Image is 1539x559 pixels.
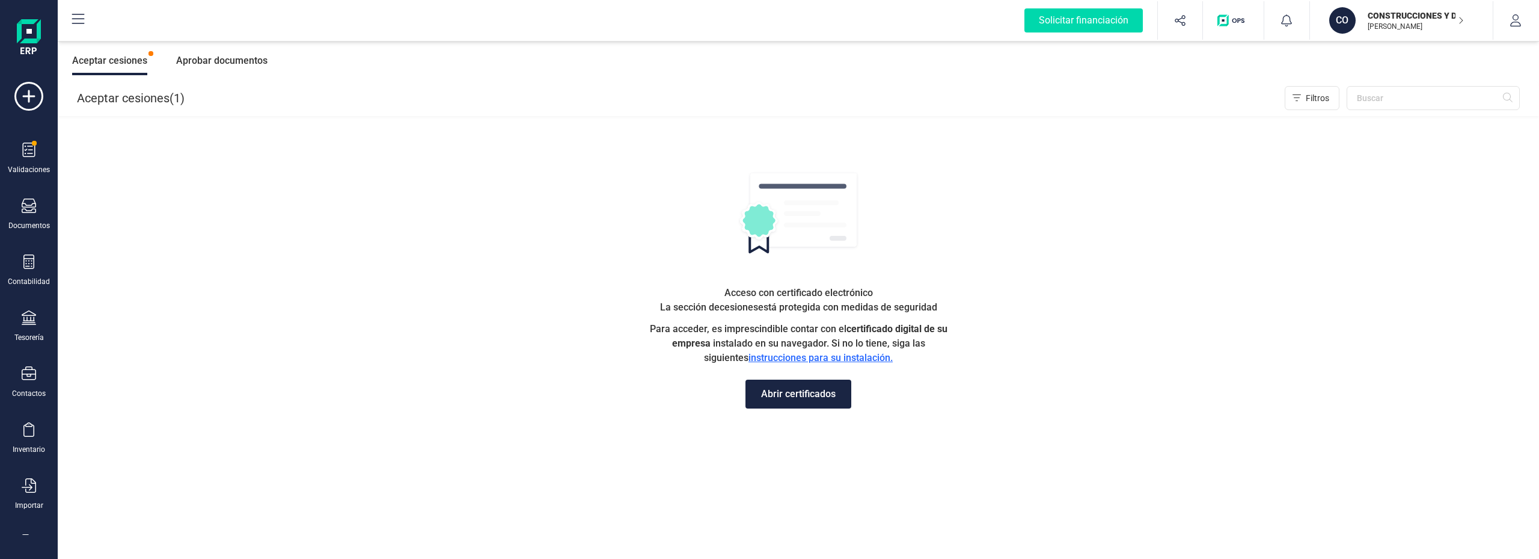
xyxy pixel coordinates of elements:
[77,90,185,107] div: Aceptar cesiones ( )
[1329,7,1356,34] div: CO
[174,90,180,107] span: 1
[748,352,893,363] a: instrucciones para su instalación.
[15,501,43,510] div: Importar
[745,380,851,409] button: Abrir certificados
[738,171,859,253] img: autorizacion logo
[8,277,50,286] div: Contabilidad
[1210,1,1256,40] button: Logo de OPS
[176,46,268,75] div: Aprobar documentos
[660,300,937,315] span: La sección de cesiones está protegida con medidas de seguridad
[8,165,50,174] div: Validaciones
[1285,86,1339,110] button: Filtros
[12,389,46,398] div: Contactos
[1024,8,1143,32] div: Solicitar financiación
[1217,14,1249,26] img: Logo de OPS
[72,46,147,75] div: Aceptar cesiones
[1306,92,1329,104] span: Filtros
[1347,86,1520,110] input: Buscar
[1368,10,1464,22] p: CONSTRUCCIONES Y DECORACION HIJOS DE [PERSON_NAME] SL
[14,333,44,342] div: Tesorería
[648,322,949,365] span: Para acceder, es imprescindible contar con el instalado en su navegador. Si no lo tiene, siga las...
[8,221,50,230] div: Documentos
[1010,1,1157,40] button: Solicitar financiación
[724,286,873,300] span: Acceso con certificado electrónico
[1368,22,1464,31] p: [PERSON_NAME]
[13,445,45,454] div: Inventario
[1324,1,1478,40] button: COCONSTRUCCIONES Y DECORACION HIJOS DE [PERSON_NAME] SL[PERSON_NAME]
[17,19,41,58] img: Logo Finanedi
